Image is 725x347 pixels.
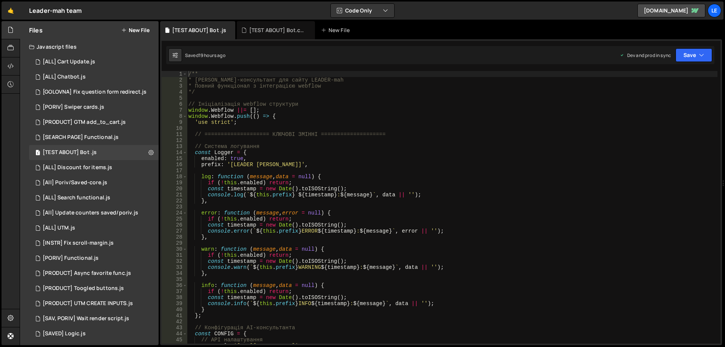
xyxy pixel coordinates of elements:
[29,221,159,236] div: 16298/45324.js
[121,27,150,33] button: New File
[29,54,159,69] div: 16298/44467.js
[29,100,159,115] div: 16298/47573.js
[29,26,43,34] h2: Files
[43,285,124,292] div: [PRODUCT] Toogled buttons.js
[162,252,187,258] div: 31
[43,179,107,186] div: [All] Poriv/Saved-core.js
[29,115,159,130] div: 16298/46885.js
[162,143,187,150] div: 13
[43,225,75,231] div: [ALL] UTM.js
[43,255,99,262] div: [PORIV] Functional.js
[162,95,187,101] div: 5
[162,204,187,210] div: 23
[35,150,40,156] span: 1
[29,311,159,326] div: 16298/45691.js
[162,210,187,216] div: 24
[162,313,187,319] div: 41
[162,270,187,276] div: 34
[29,266,159,281] div: 16298/45626.js
[162,246,187,252] div: 30
[43,89,147,96] div: [GOLOVNA] Fix question form redirect.js
[162,125,187,131] div: 10
[43,59,95,65] div: [ALL] Cart Update.js
[162,137,187,143] div: 12
[162,282,187,288] div: 36
[2,2,20,20] a: 🤙
[162,319,187,325] div: 42
[43,210,138,216] div: [All] Update counters saved/poriv.js
[43,164,112,171] div: [ALL] Discount for items.js
[43,240,114,247] div: [INSTR] Fix scroll-margin.js
[43,330,86,337] div: [SAVED] Logic.js
[162,77,187,83] div: 2
[162,198,187,204] div: 22
[162,276,187,282] div: 35
[20,39,159,54] div: Javascript files
[162,101,187,107] div: 6
[162,180,187,186] div: 19
[199,52,225,59] div: 19 hours ago
[162,131,187,137] div: 11
[331,4,394,17] button: Code Only
[708,4,721,17] a: Le
[321,26,353,34] div: New File
[162,234,187,240] div: 28
[162,258,187,264] div: 32
[162,107,187,113] div: 7
[162,113,187,119] div: 8
[43,270,131,277] div: [PRODUCT] Async favorite func.js
[162,71,187,77] div: 1
[29,281,159,296] div: 16298/45504.js
[43,149,97,156] div: [TEST ABOUT] Bot .js
[172,26,226,34] div: [TEST ABOUT] Bot .js
[43,119,126,126] div: [PRODUCT] GTM add_to_cart.js
[162,156,187,162] div: 15
[29,190,159,205] div: 16298/46290.js
[43,74,86,80] div: [ALL] Chatbot.js
[43,104,104,111] div: [PORIV] Swiper cards.js
[29,160,159,175] div: 16298/45418.js
[620,52,671,59] div: Dev and prod in sync
[29,251,159,266] div: 16298/45506.js
[29,236,159,251] div: 16298/46217.js
[162,216,187,222] div: 25
[162,89,187,95] div: 4
[637,4,705,17] a: [DOMAIN_NAME]
[162,295,187,301] div: 38
[162,264,187,270] div: 33
[29,6,82,15] div: Leader-mah team
[162,83,187,89] div: 3
[162,337,187,343] div: 45
[29,296,159,311] div: 16298/45326.js
[162,307,187,313] div: 40
[162,331,187,337] div: 44
[43,194,110,201] div: [ALL] Search functional.js
[676,48,712,62] button: Save
[29,69,159,85] div: 16298/47738.js
[249,26,306,34] div: [TEST ABOUT] Bot.css
[29,145,159,160] div: 16298/47899.js
[185,52,225,59] div: Saved
[162,119,187,125] div: 9
[43,315,129,322] div: [SAV, PORIV] Wait render script.js
[29,326,159,341] div: 16298/45575.js
[162,228,187,234] div: 27
[162,301,187,307] div: 39
[162,168,187,174] div: 17
[29,130,159,145] div: 16298/46356.js
[29,175,159,190] div: 16298/45501.js
[43,300,133,307] div: [PRODUCT] UTM CREATE INPUTS.js
[162,240,187,246] div: 29
[162,186,187,192] div: 20
[162,192,187,198] div: 21
[162,162,187,168] div: 16
[29,85,161,100] div: 16298/46371.js
[162,288,187,295] div: 37
[43,134,119,141] div: [SEARCH PAGE] Functional.js
[29,205,159,221] div: 16298/45502.js
[162,150,187,156] div: 14
[162,222,187,228] div: 26
[162,325,187,331] div: 43
[162,174,187,180] div: 18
